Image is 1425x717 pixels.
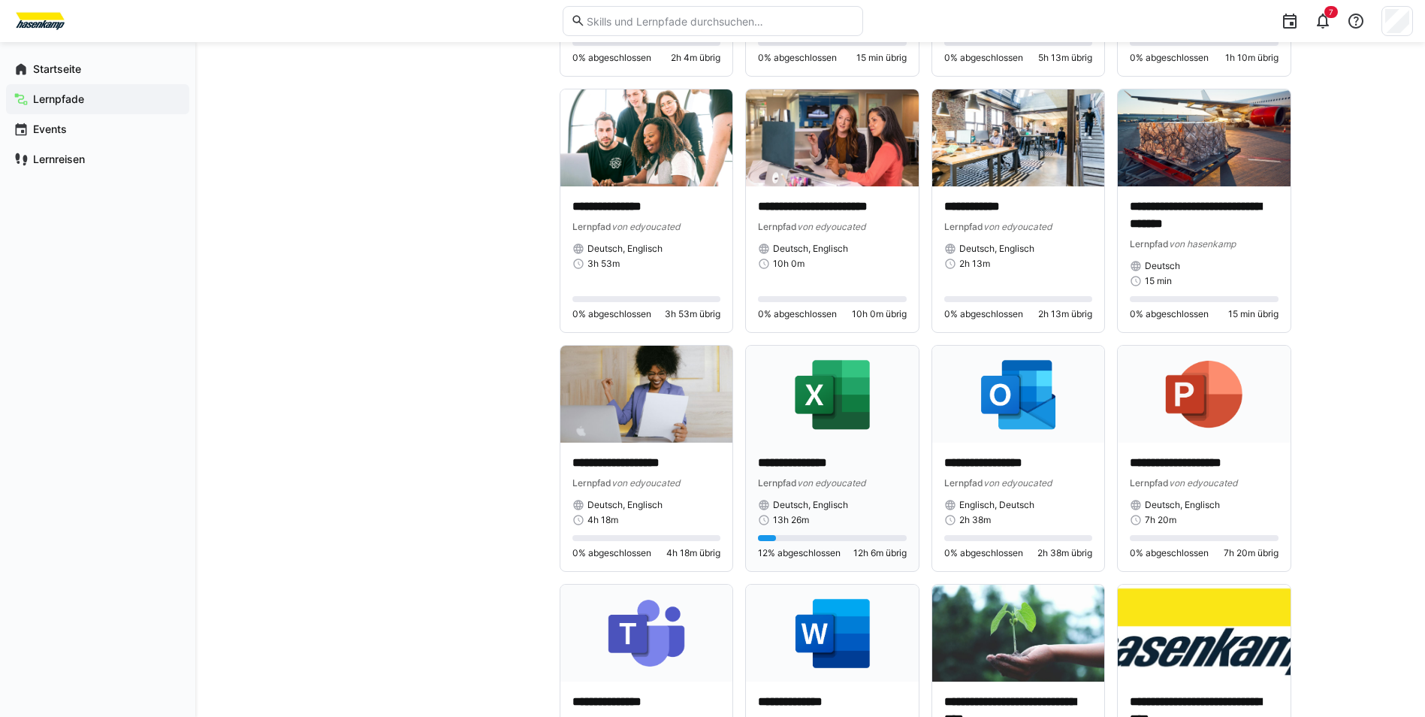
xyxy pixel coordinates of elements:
[853,547,907,559] span: 12h 6m übrig
[1118,346,1291,443] img: image
[587,243,663,255] span: Deutsch, Englisch
[944,477,983,489] span: Lernpfad
[1038,308,1092,320] span: 2h 13m übrig
[572,547,651,559] span: 0% abgeschlossen
[797,477,865,489] span: von edyoucated
[666,547,720,559] span: 4h 18m übrig
[944,221,983,232] span: Lernpfad
[1130,308,1209,320] span: 0% abgeschlossen
[932,585,1105,682] img: image
[773,499,848,511] span: Deutsch, Englisch
[1118,585,1291,682] img: image
[758,477,797,489] span: Lernpfad
[587,499,663,511] span: Deutsch, Englisch
[797,221,865,232] span: von edyoucated
[587,514,618,526] span: 4h 18m
[1145,499,1220,511] span: Deutsch, Englisch
[758,547,841,559] span: 12% abgeschlossen
[1130,477,1169,489] span: Lernpfad
[560,346,733,443] img: image
[560,585,733,682] img: image
[1224,547,1279,559] span: 7h 20m übrig
[758,308,837,320] span: 0% abgeschlossen
[1130,547,1209,559] span: 0% abgeschlossen
[1228,308,1279,320] span: 15 min übrig
[852,308,907,320] span: 10h 0m übrig
[959,258,990,270] span: 2h 13m
[983,477,1052,489] span: von edyoucated
[611,477,680,489] span: von edyoucated
[959,243,1034,255] span: Deutsch, Englisch
[585,14,854,28] input: Skills und Lernpfade durchsuchen…
[746,346,919,443] img: image
[944,52,1023,64] span: 0% abgeschlossen
[572,221,611,232] span: Lernpfad
[1169,238,1236,250] span: von hasenkamp
[611,221,680,232] span: von edyoucated
[1037,547,1092,559] span: 2h 38m übrig
[1145,260,1180,272] span: Deutsch
[773,258,805,270] span: 10h 0m
[665,308,720,320] span: 3h 53m übrig
[1130,238,1169,250] span: Lernpfad
[1169,477,1237,489] span: von edyoucated
[1038,52,1092,64] span: 5h 13m übrig
[932,346,1105,443] img: image
[773,514,809,526] span: 13h 26m
[1130,52,1209,64] span: 0% abgeschlossen
[1118,89,1291,186] img: image
[746,585,919,682] img: image
[1225,52,1279,64] span: 1h 10m übrig
[944,308,1023,320] span: 0% abgeschlossen
[773,243,848,255] span: Deutsch, Englisch
[1145,514,1176,526] span: 7h 20m
[944,547,1023,559] span: 0% abgeschlossen
[560,89,733,186] img: image
[932,89,1105,186] img: image
[983,221,1052,232] span: von edyoucated
[572,308,651,320] span: 0% abgeschlossen
[572,477,611,489] span: Lernpfad
[959,514,991,526] span: 2h 38m
[758,221,797,232] span: Lernpfad
[959,499,1034,511] span: Englisch, Deutsch
[587,258,620,270] span: 3h 53m
[746,89,919,186] img: image
[671,52,720,64] span: 2h 4m übrig
[1145,275,1172,287] span: 15 min
[758,52,837,64] span: 0% abgeschlossen
[1329,8,1333,17] span: 7
[572,52,651,64] span: 0% abgeschlossen
[856,52,907,64] span: 15 min übrig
